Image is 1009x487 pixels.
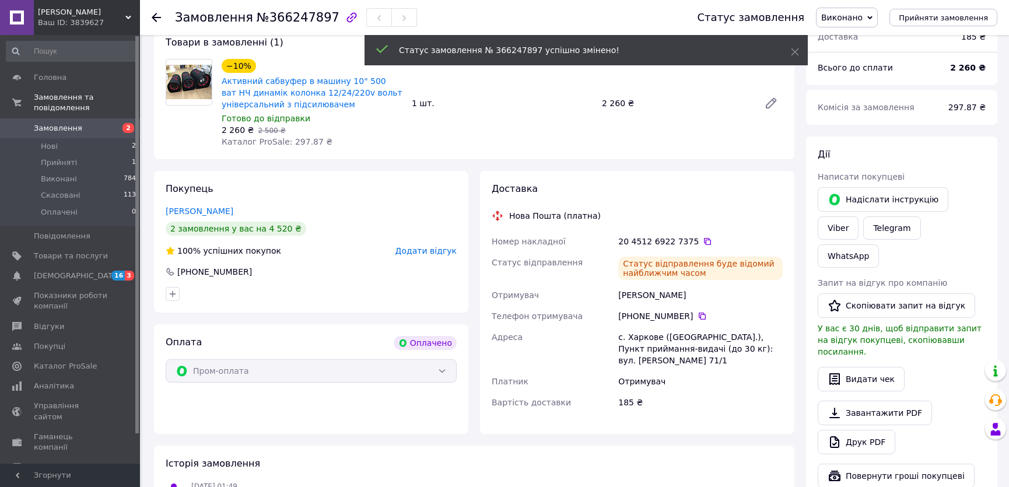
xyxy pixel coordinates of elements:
[818,430,895,454] a: Друк PDF
[111,271,125,281] span: 16
[818,401,932,425] a: Завантажити PDF
[954,24,993,50] div: 185 ₴
[34,231,90,241] span: Повідомлення
[41,207,78,218] span: Оплачені
[34,361,97,372] span: Каталог ProSale
[166,337,202,348] span: Оплата
[152,12,161,23] div: Повернутися назад
[257,10,339,24] span: №366247897
[492,237,566,246] span: Номер накладної
[38,7,125,17] span: Динамік Авто
[395,246,457,255] span: Додати відгук
[818,103,915,112] span: Комісія за замовлення
[818,244,879,268] a: WhatsApp
[166,183,213,194] span: Покупець
[899,13,988,22] span: Прийняти замовлення
[407,95,597,111] div: 1 шт.
[821,13,863,22] span: Виконано
[122,123,134,133] span: 2
[818,172,905,181] span: Написати покупцеві
[950,63,986,72] b: 2 260 ₴
[759,92,783,115] a: Редагувати
[697,12,804,23] div: Статус замовлення
[492,377,528,386] span: Платник
[41,157,77,168] span: Прийняті
[34,381,74,391] span: Аналітика
[889,9,997,26] button: Прийняти замовлення
[222,59,256,73] div: −10%
[166,222,306,236] div: 2 замовлення у вас на 4 520 ₴
[132,157,136,168] span: 1
[222,125,254,135] span: 2 260 ₴
[222,137,332,146] span: Каталог ProSale: 297.87 ₴
[41,190,80,201] span: Скасовані
[818,187,948,212] button: Надіслати інструкцію
[492,258,583,267] span: Статус відправлення
[175,10,253,24] span: Замовлення
[222,76,402,109] a: Активний сабвуфер в машину 10" 500 ват НЧ динамік колонка 12/24/220v вольт універсальний з підсил...
[34,341,65,352] span: Покупці
[222,114,310,123] span: Готово до відправки
[34,401,108,422] span: Управління сайтом
[34,72,66,83] span: Головна
[34,271,120,281] span: [DEMOGRAPHIC_DATA]
[176,266,253,278] div: [PHONE_NUMBER]
[125,271,134,281] span: 3
[41,174,77,184] span: Виконані
[492,332,523,342] span: Адреса
[818,216,859,240] a: Viber
[41,141,58,152] span: Нові
[618,310,783,322] div: [PHONE_NUMBER]
[492,183,538,194] span: Доставка
[394,336,457,350] div: Оплачено
[506,210,604,222] div: Нова Пошта (платна)
[6,41,137,62] input: Пошук
[863,216,920,240] a: Telegram
[818,63,893,72] span: Всього до сплати
[34,462,64,472] span: Маркет
[38,17,140,28] div: Ваш ID: 3839627
[166,37,283,48] span: Товари в замовленні (1)
[132,141,136,152] span: 2
[818,367,905,391] button: Видати чек
[818,32,858,41] span: Доставка
[616,285,785,306] div: [PERSON_NAME]
[166,206,233,216] a: [PERSON_NAME]
[948,103,986,112] span: 297.87 ₴
[818,324,982,356] span: У вас є 30 днів, щоб відправити запит на відгук покупцеві, скопіювавши посилання.
[34,123,82,134] span: Замовлення
[618,236,783,247] div: 20 4512 6922 7375
[124,190,136,201] span: 113
[399,44,762,56] div: Статус замовлення № 366247897 успішно змінено!
[166,65,212,99] img: Активний сабвуфер в машину 10" 500 ват НЧ динамік колонка 12/24/220v вольт універсальний з підсил...
[818,149,830,160] span: Дії
[492,398,571,407] span: Вартість доставки
[616,371,785,392] div: Отримувач
[132,207,136,218] span: 0
[34,290,108,311] span: Показники роботи компанії
[618,257,783,280] div: Статус відправлення буде відомий найближчим часом
[616,392,785,413] div: 185 ₴
[258,127,285,135] span: 2 500 ₴
[177,246,201,255] span: 100%
[597,95,755,111] div: 2 260 ₴
[818,293,975,318] button: Скопіювати запит на відгук
[124,174,136,184] span: 784
[492,311,583,321] span: Телефон отримувача
[34,321,64,332] span: Відгуки
[34,92,140,113] span: Замовлення та повідомлення
[166,458,260,469] span: Історія замовлення
[166,245,281,257] div: успішних покупок
[492,290,539,300] span: Отримувач
[616,327,785,371] div: с. Харкове ([GEOGRAPHIC_DATA].), Пункт приймання-видачі (до 30 кг): вул. [PERSON_NAME] 71/1
[34,432,108,453] span: Гаманець компанії
[818,278,947,288] span: Запит на відгук про компанію
[34,251,108,261] span: Товари та послуги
